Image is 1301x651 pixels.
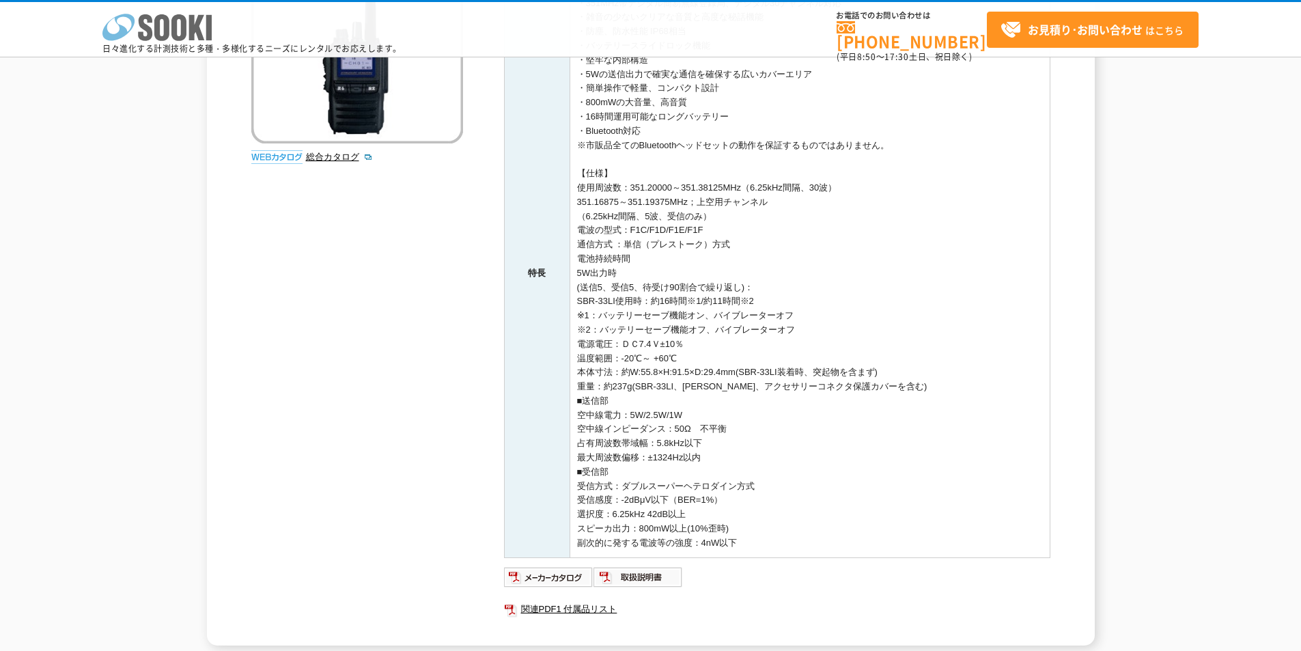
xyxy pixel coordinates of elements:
a: メーカーカタログ [504,575,593,585]
a: 取扱説明書 [593,575,683,585]
span: 8:50 [857,51,876,63]
img: 取扱説明書 [593,566,683,588]
img: webカタログ [251,150,303,164]
img: メーカーカタログ [504,566,593,588]
span: (平日 ～ 土日、祝日除く) [837,51,972,63]
a: お見積り･お問い合わせはこちら [987,12,1199,48]
span: 17:30 [884,51,909,63]
span: お電話でのお問い合わせは [837,12,987,20]
span: はこちら [1001,20,1184,40]
strong: お見積り･お問い合わせ [1028,21,1143,38]
a: [PHONE_NUMBER] [837,21,987,49]
a: 総合カタログ [306,152,373,162]
a: 関連PDF1 付属品リスト [504,600,1050,618]
p: 日々進化する計測技術と多種・多様化するニーズにレンタルでお応えします。 [102,44,402,53]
